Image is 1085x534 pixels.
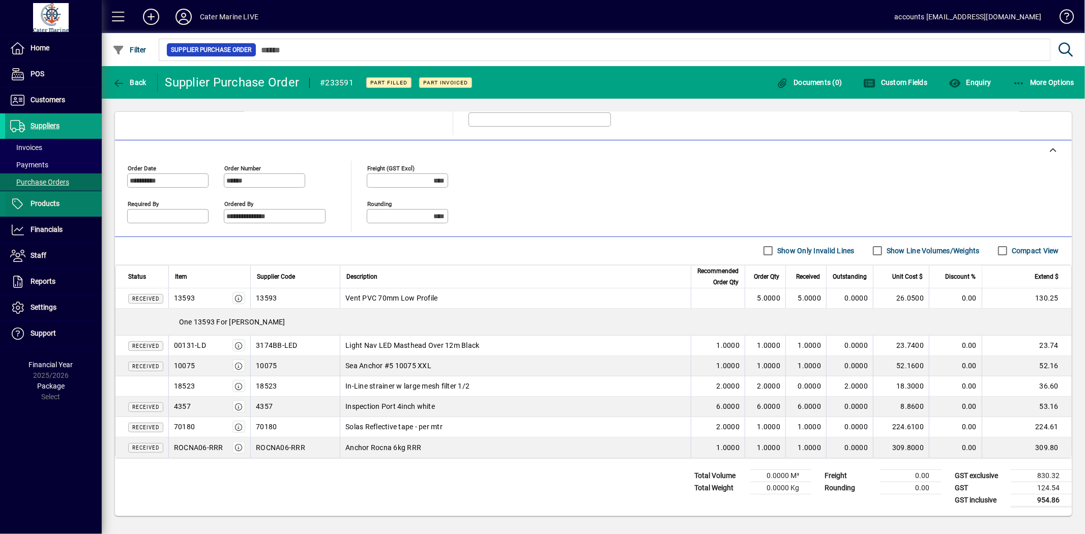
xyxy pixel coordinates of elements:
[949,78,991,86] span: Enquiry
[5,217,102,243] a: Financials
[175,271,187,282] span: Item
[946,73,993,92] button: Enquiry
[31,329,56,337] span: Support
[873,336,929,356] td: 23.7400
[691,336,745,356] td: 1.0000
[31,96,65,104] span: Customers
[873,437,929,458] td: 309.8000
[775,246,855,256] label: Show Only Invalid Lines
[785,417,826,437] td: 1.0000
[745,437,785,458] td: 1.0000
[132,445,159,451] span: Received
[165,74,300,91] div: Supplier Purchase Order
[776,78,842,86] span: Documents (0)
[982,336,1071,356] td: 23.74
[423,79,468,86] span: Part Invoiced
[10,178,69,186] span: Purchase Orders
[250,336,340,356] td: 3174BB-LED
[132,364,159,369] span: Received
[31,70,44,78] span: POS
[785,376,826,397] td: 0.0000
[982,356,1071,376] td: 52.16
[31,199,60,207] span: Products
[691,397,745,417] td: 6.0000
[174,401,191,411] div: 4357
[345,293,437,303] span: Vent PVC 70mm Low Profile
[774,73,845,92] button: Documents (0)
[796,271,820,282] span: Received
[250,288,340,309] td: 13593
[929,356,982,376] td: 0.00
[691,376,745,397] td: 2.0000
[945,271,976,282] span: Discount %
[110,73,149,92] button: Back
[750,469,811,482] td: 0.0000 M³
[826,417,873,437] td: 0.0000
[881,469,942,482] td: 0.00
[691,356,745,376] td: 1.0000
[5,62,102,87] a: POS
[929,417,982,437] td: 0.00
[785,288,826,309] td: 5.0000
[1013,78,1075,86] span: More Options
[110,41,149,59] button: Filter
[5,295,102,320] a: Settings
[128,164,156,171] mat-label: Order date
[250,417,340,437] td: 70180
[745,397,785,417] td: 6.0000
[5,139,102,156] a: Invoices
[200,9,258,25] div: Cater Marine LIVE
[171,45,252,55] span: Supplier Purchase Order
[31,122,60,130] span: Suppliers
[1052,2,1072,35] a: Knowledge Base
[10,143,42,152] span: Invoices
[745,417,785,437] td: 1.0000
[224,200,253,207] mat-label: Ordered by
[826,336,873,356] td: 0.0000
[115,309,1071,335] div: One 13593 For [PERSON_NAME]
[132,404,159,410] span: Received
[826,288,873,309] td: 0.0000
[982,288,1071,309] td: 130.25
[689,482,750,494] td: Total Weight
[5,269,102,294] a: Reports
[5,87,102,113] a: Customers
[10,161,48,169] span: Payments
[691,417,745,437] td: 2.0000
[320,75,354,91] div: #233591
[346,271,377,282] span: Description
[1011,469,1072,482] td: 830.32
[873,376,929,397] td: 18.3000
[929,437,982,458] td: 0.00
[826,437,873,458] td: 0.0000
[135,8,167,26] button: Add
[345,401,435,411] span: Inspection Port 4inch white
[826,376,873,397] td: 2.0000
[861,73,930,92] button: Custom Fields
[174,381,195,391] div: 18523
[5,173,102,191] a: Purchase Orders
[689,469,750,482] td: Total Volume
[950,469,1011,482] td: GST exclusive
[345,442,421,453] span: Anchor Rocna 6kg RRR
[745,376,785,397] td: 2.0000
[873,356,929,376] td: 52.1600
[250,376,340,397] td: 18523
[873,288,929,309] td: 26.0500
[982,437,1071,458] td: 309.80
[5,36,102,61] a: Home
[174,361,195,371] div: 10075
[167,8,200,26] button: Profile
[785,356,826,376] td: 1.0000
[5,191,102,217] a: Products
[982,417,1071,437] td: 224.61
[128,200,159,207] mat-label: Required by
[367,164,415,171] mat-label: Freight (GST excl)
[754,271,779,282] span: Order Qty
[5,321,102,346] a: Support
[785,397,826,417] td: 6.0000
[174,293,195,303] div: 13593
[29,361,73,369] span: Financial Year
[1010,73,1077,92] button: More Options
[833,271,867,282] span: Outstanding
